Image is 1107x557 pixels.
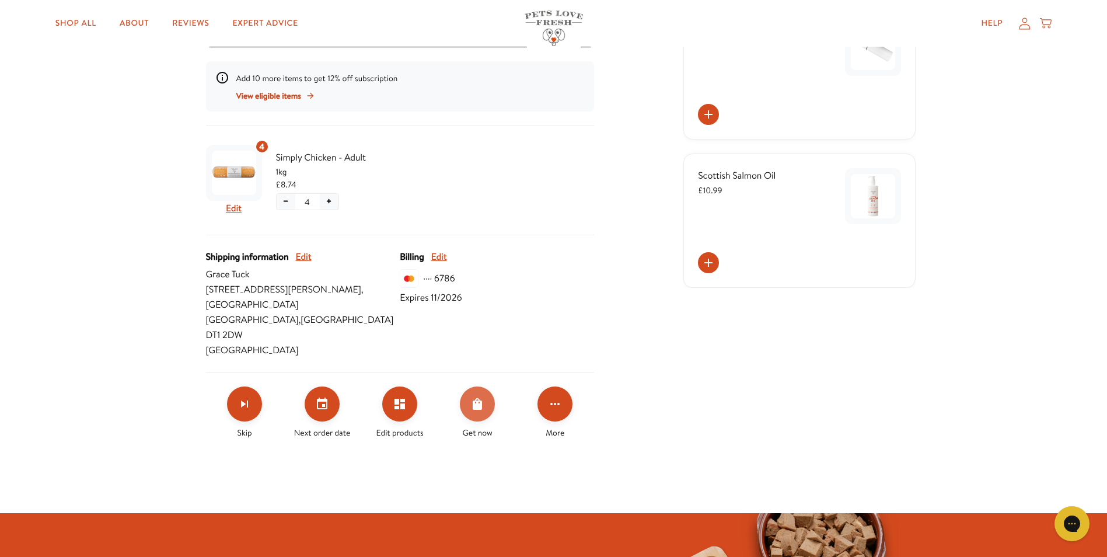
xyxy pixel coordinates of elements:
div: Subscription product: Simply Chicken - Adult [206,140,392,221]
span: 4 [259,140,264,153]
div: Make changes for subscription [206,387,594,439]
span: Edit products [376,426,424,439]
span: Billing [400,249,424,264]
a: Reviews [163,12,218,35]
a: Shop All [46,12,106,35]
span: More [546,426,564,439]
span: Expires 11/2026 [400,290,462,305]
span: £8.74 [276,178,296,191]
button: Edit [431,249,447,264]
span: Scottish Salmon Oil [698,169,776,182]
span: 1kg [276,165,392,178]
img: Scottish Salmon Oil [851,174,895,218]
button: Set your next order date [305,387,340,422]
button: Increase quantity [320,194,338,210]
span: [GEOGRAPHIC_DATA] , [GEOGRAPHIC_DATA] DT1 2DW [206,312,400,343]
button: Decrease quantity [277,194,295,210]
span: Shipping information [206,249,289,264]
span: ···· 6786 [423,271,455,286]
span: 4 [305,196,310,208]
img: svg%3E [400,269,418,288]
img: Pets Love Fresh [525,11,583,46]
button: Edit [226,201,242,216]
span: Grace Tuck [206,267,400,282]
iframe: Gorgias live chat messenger [1049,502,1095,545]
button: Edit products [382,387,417,422]
button: Edit [296,249,312,264]
div: 4 units of item: Simply Chicken - Adult [255,140,269,154]
span: View eligible items [236,89,301,102]
span: Next order date [294,426,351,439]
span: [GEOGRAPHIC_DATA] [206,343,400,358]
span: Skip [238,426,252,439]
span: Add 10 more items to get 12% off subscription [236,72,398,84]
button: Click for more options [537,387,572,422]
a: Expert Advice [224,12,308,35]
button: Skip subscription [227,387,262,422]
img: Simply Chicken - Adult [212,151,256,195]
img: Fresh Dog Food Fridge Container [851,26,895,70]
span: £10.99 [698,184,722,196]
span: [STREET_ADDRESS][PERSON_NAME] , [GEOGRAPHIC_DATA] [206,282,400,312]
a: About [110,12,158,35]
span: Get now [463,426,493,439]
button: Order Now [460,387,495,422]
span: Simply Chicken - Adult [276,150,392,165]
a: Help [972,12,1012,35]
